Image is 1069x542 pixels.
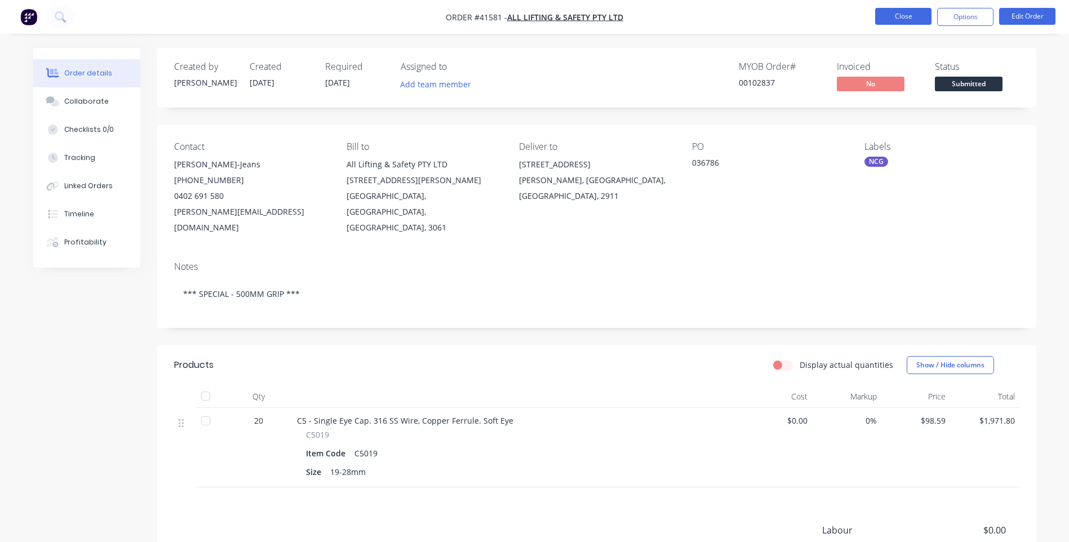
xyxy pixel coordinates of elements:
[64,96,109,106] div: Collaborate
[174,261,1019,272] div: Notes
[347,157,501,236] div: All Lifting & Safety PTY LTD [STREET_ADDRESS][PERSON_NAME][GEOGRAPHIC_DATA], [GEOGRAPHIC_DATA], [...
[225,385,292,408] div: Qty
[250,61,312,72] div: Created
[174,141,329,152] div: Contact
[401,61,513,72] div: Assigned to
[822,523,922,537] span: Labour
[837,61,921,72] div: Invoiced
[937,8,993,26] button: Options
[817,415,877,427] span: 0%
[837,77,904,91] span: No
[692,141,846,152] div: PO
[507,12,623,23] a: ALL LIFTING & SAFETY PTY LTD
[519,172,673,204] div: [PERSON_NAME], [GEOGRAPHIC_DATA], [GEOGRAPHIC_DATA], 2911
[326,464,370,480] div: 19-28mm
[325,77,350,88] span: [DATE]
[174,61,236,72] div: Created by
[864,141,1019,152] div: Labels
[297,415,513,426] span: C5 - Single Eye Cap. 316 SS Wire, Copper Ferrule. Soft Eye
[174,157,329,172] div: [PERSON_NAME]-Jeans
[519,141,673,152] div: Deliver to
[519,157,673,172] div: [STREET_ADDRESS]
[347,188,501,236] div: [GEOGRAPHIC_DATA], [GEOGRAPHIC_DATA], [GEOGRAPHIC_DATA], 3061
[999,8,1055,25] button: Edit Order
[875,8,932,25] button: Close
[864,157,888,167] div: NCG
[306,464,326,480] div: Size
[306,445,350,461] div: Item Code
[800,359,893,371] label: Display actual quantities
[33,115,140,144] button: Checklists 0/0
[325,61,387,72] div: Required
[935,77,1003,94] button: Submitted
[692,157,833,172] div: 036786
[64,153,95,163] div: Tracking
[174,358,214,372] div: Products
[64,181,113,191] div: Linked Orders
[446,12,507,23] span: Order #41581 -
[739,61,823,72] div: MYOB Order #
[33,144,140,172] button: Tracking
[64,209,94,219] div: Timeline
[347,157,501,188] div: All Lifting & Safety PTY LTD [STREET_ADDRESS][PERSON_NAME]
[950,385,1019,408] div: Total
[174,77,236,88] div: [PERSON_NAME]
[250,77,274,88] span: [DATE]
[886,415,946,427] span: $98.59
[922,523,1005,537] span: $0.00
[174,157,329,236] div: [PERSON_NAME]-Jeans[PHONE_NUMBER]0402 691 580[PERSON_NAME][EMAIL_ADDRESS][DOMAIN_NAME]
[33,87,140,115] button: Collaborate
[881,385,951,408] div: Price
[935,77,1003,91] span: Submitted
[174,204,329,236] div: [PERSON_NAME][EMAIL_ADDRESS][DOMAIN_NAME]
[812,385,881,408] div: Markup
[519,157,673,204] div: [STREET_ADDRESS][PERSON_NAME], [GEOGRAPHIC_DATA], [GEOGRAPHIC_DATA], 2911
[33,172,140,200] button: Linked Orders
[174,188,329,204] div: 0402 691 580
[306,429,329,441] span: C5019
[350,445,382,461] div: C5019
[254,415,263,427] span: 20
[20,8,37,25] img: Factory
[394,77,477,92] button: Add team member
[347,141,501,152] div: Bill to
[401,77,477,92] button: Add team member
[748,415,808,427] span: $0.00
[64,237,107,247] div: Profitability
[907,356,994,374] button: Show / Hide columns
[33,200,140,228] button: Timeline
[64,68,112,78] div: Order details
[33,228,140,256] button: Profitability
[955,415,1015,427] span: $1,971.80
[743,385,813,408] div: Cost
[739,77,823,88] div: 00102837
[174,172,329,188] div: [PHONE_NUMBER]
[33,59,140,87] button: Order details
[935,61,1019,72] div: Status
[64,125,114,135] div: Checklists 0/0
